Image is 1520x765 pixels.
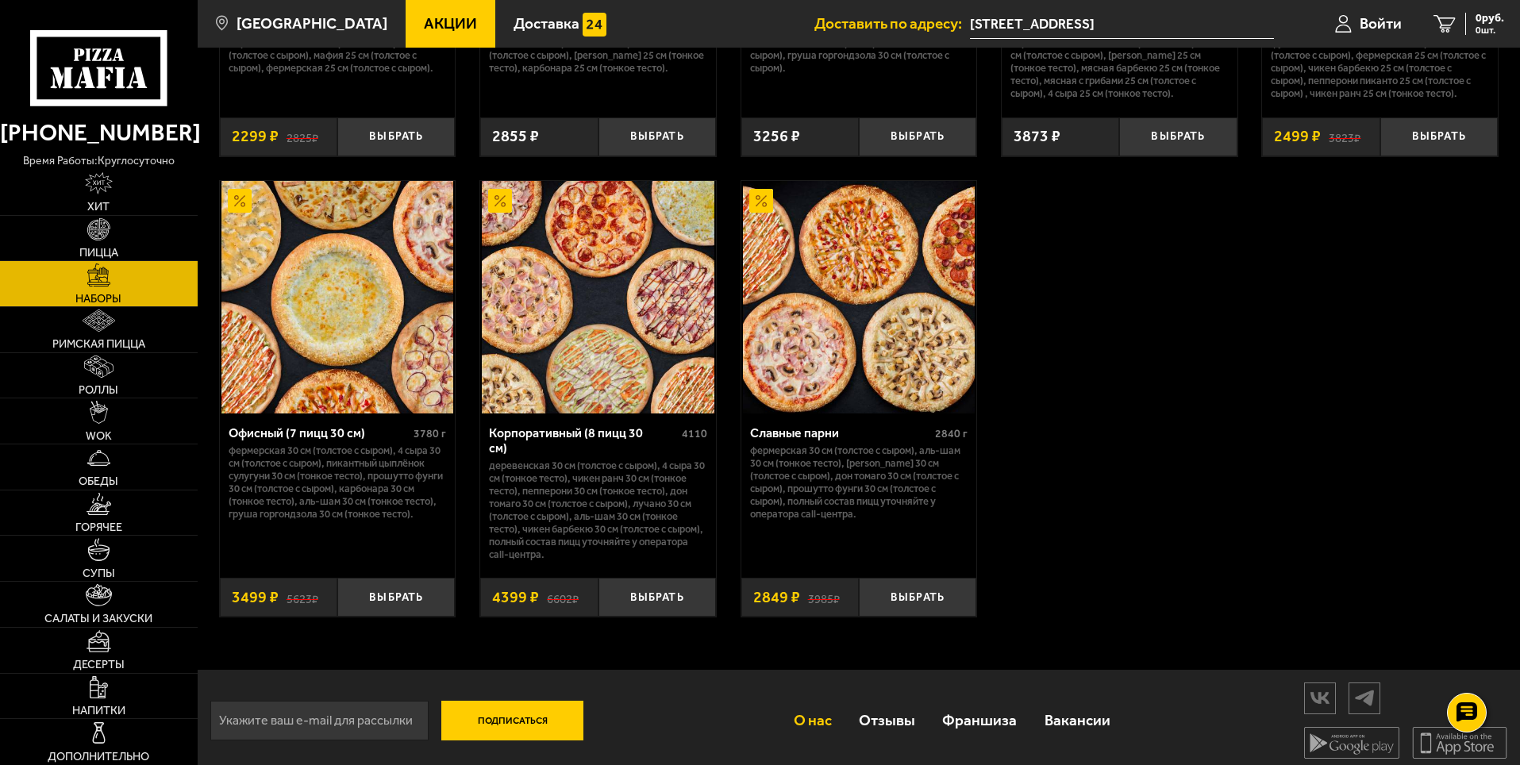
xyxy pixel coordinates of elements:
[79,384,118,395] span: Роллы
[492,590,539,605] span: 4399 ₽
[814,16,970,31] span: Доставить по адресу:
[583,13,606,37] img: 15daf4d41897b9f0e9f617042186c801.svg
[753,129,800,144] span: 3256 ₽
[1014,129,1060,144] span: 3873 ₽
[75,293,121,304] span: Наборы
[1271,24,1489,100] p: Карбонара 25 см (тонкое тесто), Прошутто Фунги 25 см (тонкое тесто), Пепперони 25 см (толстое с с...
[489,459,707,561] p: Деревенская 30 см (толстое с сыром), 4 сыра 30 см (тонкое тесто), Чикен Ранч 30 см (тонкое тесто)...
[1119,117,1237,156] button: Выбрать
[859,117,976,156] button: Выбрать
[210,701,429,740] input: Укажите ваш e-mail для рассылки
[52,338,145,349] span: Римская пицца
[929,694,1030,746] a: Франшиза
[482,181,714,413] img: Корпоративный (8 пицц 30 см)
[598,117,716,156] button: Выбрать
[970,10,1274,39] span: Санкт-Петербург, Кубинская улица, 75к1
[1380,117,1498,156] button: Выбрать
[232,129,279,144] span: 2299 ₽
[859,578,976,617] button: Выбрать
[229,24,447,75] p: Мясная Барбекю 25 см (толстое с сыром), 4 сыра 25 см (толстое с сыром), Чикен Ранч 25 см (толстое...
[749,189,773,213] img: Акционный
[1476,13,1504,24] span: 0 руб.
[1305,684,1335,712] img: vk
[287,590,318,605] s: 5623 ₽
[1349,684,1380,712] img: tg
[492,129,539,144] span: 2855 ₽
[337,117,455,156] button: Выбрать
[480,181,716,413] a: АкционныйКорпоративный (8 пицц 30 см)
[424,16,477,31] span: Акции
[1476,25,1504,35] span: 0 шт.
[44,613,152,624] span: Салаты и закуски
[682,427,707,440] span: 4110
[221,181,453,413] img: Офисный (7 пицц 30 см)
[87,201,110,212] span: Хит
[1329,129,1360,144] s: 3823 ₽
[414,427,446,440] span: 3780 г
[741,181,977,413] a: АкционныйСлавные парни
[935,427,968,440] span: 2840 г
[228,189,252,213] img: Акционный
[441,701,584,740] button: Подписаться
[779,694,845,746] a: О нас
[514,16,579,31] span: Доставка
[79,475,118,486] span: Обеды
[48,751,149,762] span: Дополнительно
[229,444,447,521] p: Фермерская 30 см (толстое с сыром), 4 сыра 30 см (толстое с сыром), Пикантный цыплёнок сулугуни 3...
[489,425,678,456] div: Корпоративный (8 пицц 30 см)
[1274,129,1321,144] span: 2499 ₽
[1031,694,1124,746] a: Вакансии
[489,24,707,75] p: Чикен Ранч 25 см (толстое с сыром), Дракон 25 см (толстое с сыром), Чикен Барбекю 25 см (толстое ...
[598,578,716,617] button: Выбрать
[753,590,800,605] span: 2849 ₽
[845,694,929,746] a: Отзывы
[287,129,318,144] s: 2825 ₽
[79,247,118,258] span: Пицца
[73,659,125,670] span: Десерты
[229,425,410,440] div: Офисный (7 пицц 30 см)
[488,189,512,213] img: Акционный
[83,567,115,579] span: Супы
[743,181,975,413] img: Славные парни
[75,521,122,532] span: Горячее
[970,10,1274,39] input: Ваш адрес доставки
[750,444,968,521] p: Фермерская 30 см (толстое с сыром), Аль-Шам 30 см (тонкое тесто), [PERSON_NAME] 30 см (толстое с ...
[808,590,840,605] s: 3985 ₽
[237,16,387,31] span: [GEOGRAPHIC_DATA]
[1010,24,1229,100] p: Чикен Ранч 25 см (толстое с сыром), Чикен Барбекю 25 см (толстое с сыром), Пепперони 25 см (толст...
[337,578,455,617] button: Выбрать
[1360,16,1402,31] span: Войти
[750,425,932,440] div: Славные парни
[72,705,125,716] span: Напитки
[220,181,456,413] a: АкционныйОфисный (7 пицц 30 см)
[750,24,968,75] p: Аль-Шам 30 см (тонкое тесто), Фермерская 30 см (тонкое тесто), Карбонара 30 см (толстое с сыром),...
[86,430,112,441] span: WOK
[232,590,279,605] span: 3499 ₽
[547,590,579,605] s: 6602 ₽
